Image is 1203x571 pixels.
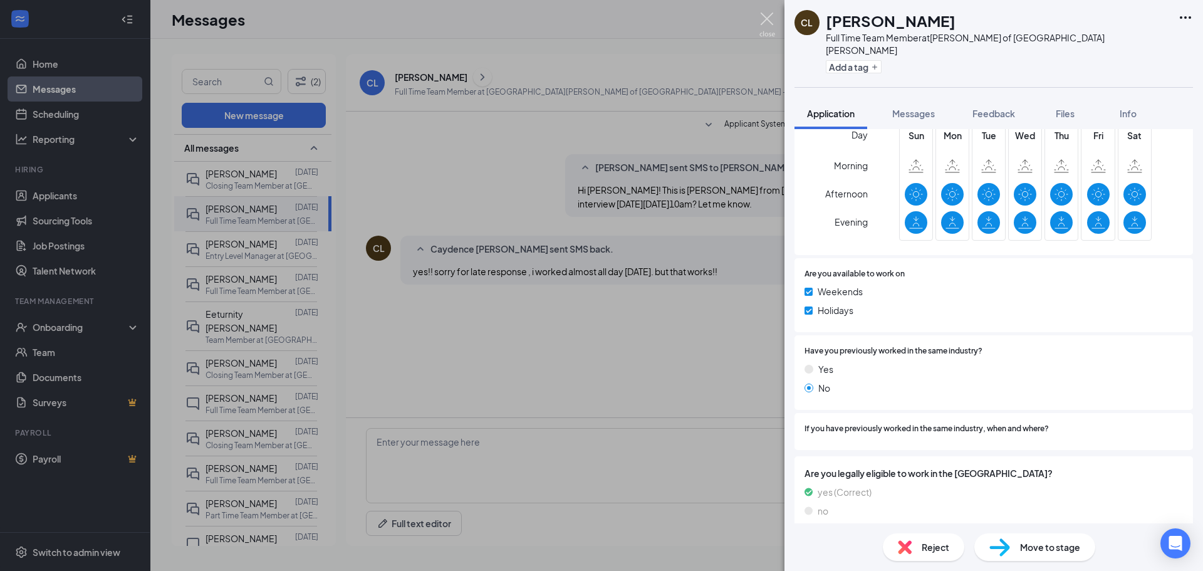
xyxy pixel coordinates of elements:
[826,60,882,73] button: PlusAdd a tag
[826,10,956,31] h1: [PERSON_NAME]
[1120,108,1137,119] span: Info
[801,16,813,29] div: CL
[835,211,868,233] span: Evening
[818,485,872,499] span: yes (Correct)
[1020,540,1080,554] span: Move to stage
[818,504,828,518] span: no
[805,423,1049,435] span: If you have previously worked in the same industry, when and where?
[818,303,853,317] span: Holidays
[851,128,868,142] span: Day
[805,466,1183,480] span: Are you legally eligible to work in the [GEOGRAPHIC_DATA]?
[941,128,964,142] span: Mon
[825,182,868,205] span: Afternoon
[905,128,927,142] span: Sun
[805,345,982,357] span: Have you previously worked in the same industry?
[1178,10,1193,25] svg: Ellipses
[892,108,935,119] span: Messages
[1160,528,1190,558] div: Open Intercom Messenger
[818,285,863,298] span: Weekends
[871,63,878,71] svg: Plus
[807,108,855,119] span: Application
[977,128,1000,142] span: Tue
[1123,128,1146,142] span: Sat
[922,540,949,554] span: Reject
[818,381,830,395] span: No
[1050,128,1073,142] span: Thu
[818,362,833,376] span: Yes
[834,154,868,177] span: Morning
[972,108,1015,119] span: Feedback
[1014,128,1036,142] span: Wed
[805,268,905,280] span: Are you available to work on
[1087,128,1110,142] span: Fri
[826,31,1172,56] div: Full Time Team Member at [PERSON_NAME] of [GEOGRAPHIC_DATA][PERSON_NAME]
[1056,108,1075,119] span: Files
